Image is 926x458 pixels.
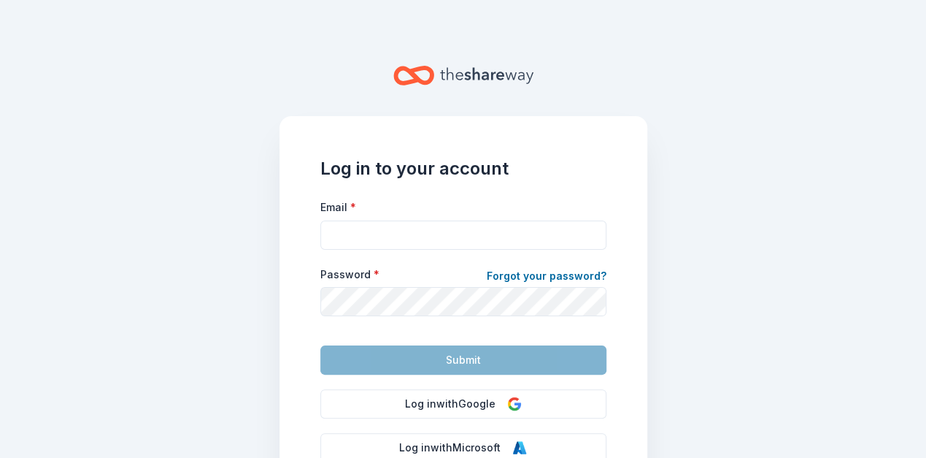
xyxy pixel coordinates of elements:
label: Password [320,267,379,282]
label: Email [320,200,356,215]
h1: Log in to your account [320,157,606,180]
button: Log inwithGoogle [320,389,606,419]
a: Forgot your password? [487,267,606,288]
img: Google Logo [507,397,522,411]
img: Microsoft Logo [512,440,527,455]
a: Home [393,58,533,93]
